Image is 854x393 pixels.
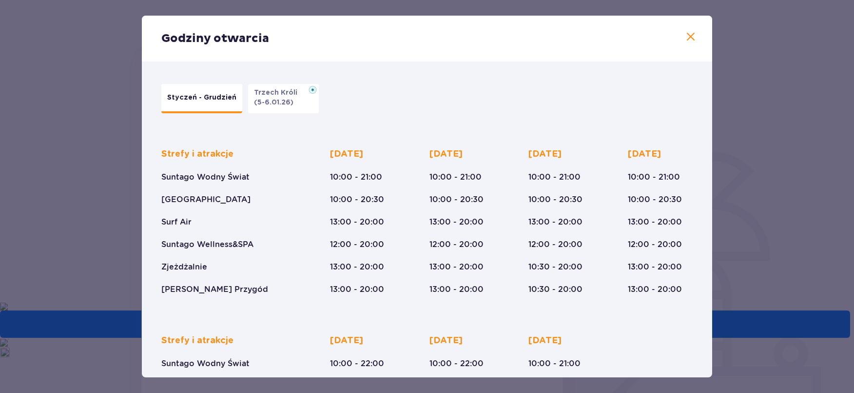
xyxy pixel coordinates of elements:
[254,98,293,107] p: (5-6.01.26)
[528,358,581,369] p: 10:00 - 21:00
[254,88,303,98] p: Trzech Króli
[248,84,319,113] button: Trzech Króli(5-6.01.26)
[161,358,250,369] p: Suntago Wodny Świat
[628,172,680,183] p: 10:00 - 21:00
[429,239,484,250] p: 12:00 - 20:00
[330,148,363,160] p: [DATE]
[429,262,484,272] p: 13:00 - 20:00
[628,239,682,250] p: 12:00 - 20:00
[167,93,236,103] p: Styczeń - Grudzień
[628,217,682,228] p: 13:00 - 20:00
[628,262,682,272] p: 13:00 - 20:00
[330,217,384,228] p: 13:00 - 20:00
[528,148,562,160] p: [DATE]
[429,284,484,295] p: 13:00 - 20:00
[161,172,250,183] p: Suntago Wodny Świat
[528,284,582,295] p: 10:30 - 20:00
[429,217,484,228] p: 13:00 - 20:00
[429,335,463,347] p: [DATE]
[628,284,682,295] p: 13:00 - 20:00
[161,84,242,113] button: Styczeń - Grudzień
[528,172,581,183] p: 10:00 - 21:00
[330,239,384,250] p: 12:00 - 20:00
[628,148,661,160] p: [DATE]
[330,172,382,183] p: 10:00 - 21:00
[429,194,484,205] p: 10:00 - 20:30
[330,194,384,205] p: 10:00 - 20:30
[330,262,384,272] p: 13:00 - 20:00
[528,217,582,228] p: 13:00 - 20:00
[528,262,582,272] p: 10:30 - 20:00
[330,358,384,369] p: 10:00 - 22:00
[161,262,207,272] p: Zjeżdżalnie
[528,194,582,205] p: 10:00 - 20:30
[161,194,251,205] p: [GEOGRAPHIC_DATA]
[429,172,482,183] p: 10:00 - 21:00
[528,335,562,347] p: [DATE]
[429,358,484,369] p: 10:00 - 22:00
[161,335,233,347] p: Strefy i atrakcje
[628,194,682,205] p: 10:00 - 20:30
[330,335,363,347] p: [DATE]
[429,148,463,160] p: [DATE]
[330,284,384,295] p: 13:00 - 20:00
[161,284,268,295] p: [PERSON_NAME] Przygód
[161,31,269,46] p: Godziny otwarcia
[528,239,582,250] p: 12:00 - 20:00
[161,217,192,228] p: Surf Air
[161,239,253,250] p: Suntago Wellness&SPA
[161,148,233,160] p: Strefy i atrakcje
